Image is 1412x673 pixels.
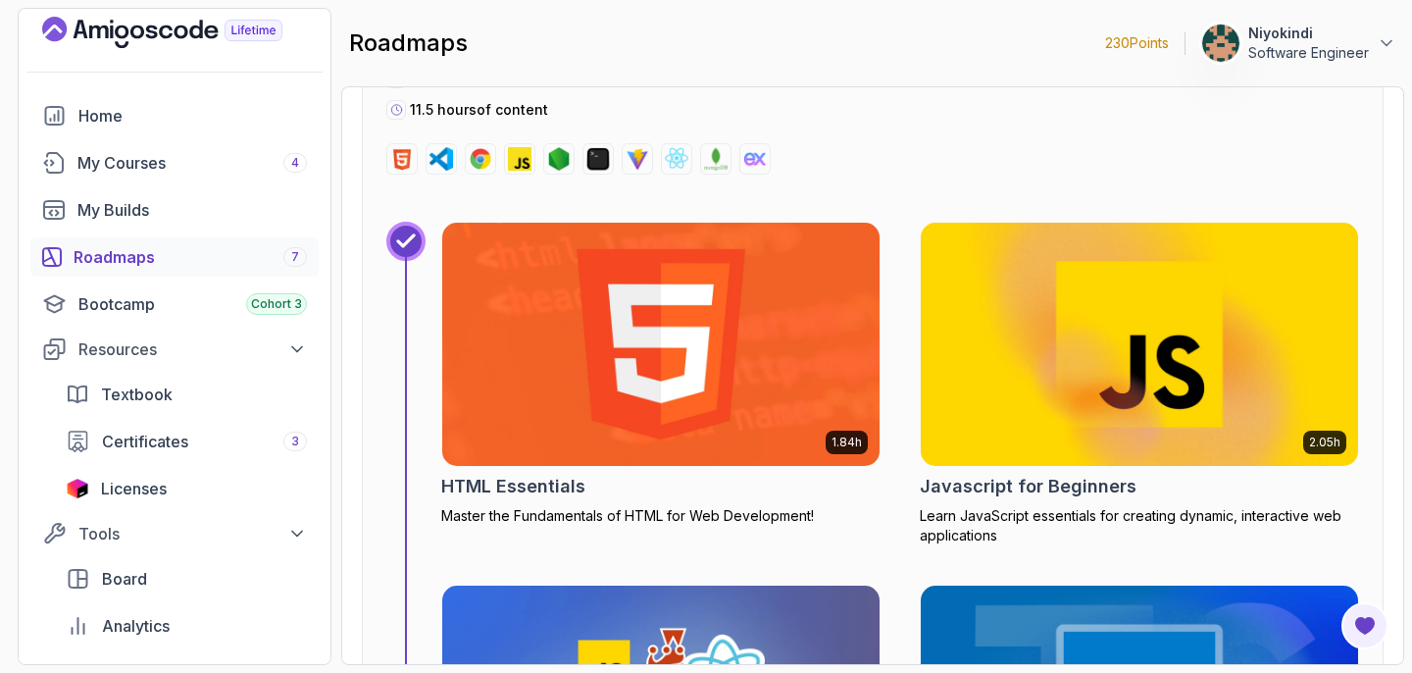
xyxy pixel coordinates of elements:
a: roadmaps [30,237,319,277]
a: Javascript for Beginners card2.05hJavascript for BeginnersLearn JavaScript essentials for creatin... [920,222,1359,545]
img: vscode logo [429,147,453,171]
span: 3 [291,434,299,449]
span: 4 [291,155,299,171]
img: javascript logo [508,147,531,171]
p: Niyokindi [1248,24,1369,43]
img: Javascript for Beginners card [921,223,1358,466]
a: builds [30,190,319,230]
a: home [30,96,319,135]
img: exppressjs logo [743,147,767,171]
span: Textbook [101,383,173,406]
a: HTML Essentials card1.84hHTML EssentialsMaster the Fundamentals of HTML for Web Development! [441,222,881,526]
h2: Javascript for Beginners [920,473,1136,500]
a: textbook [54,375,319,414]
span: Cohort 3 [251,296,302,312]
img: user profile image [1202,25,1239,62]
button: Tools [30,516,319,551]
img: react logo [665,147,688,171]
img: mongodb logo [704,147,728,171]
img: HTML Essentials card [442,223,880,466]
p: Master the Fundamentals of HTML for Web Development! [441,506,881,526]
div: My Courses [77,151,307,175]
button: Resources [30,332,319,367]
h2: HTML Essentials [441,473,585,500]
img: jetbrains icon [66,479,89,498]
img: vite logo [626,147,649,171]
p: Software Engineer [1248,43,1369,63]
span: Analytics [102,614,170,638]
div: Resources [78,337,307,361]
a: bootcamp [30,285,319,324]
a: Landing page [42,17,328,48]
span: Certificates [102,430,188,453]
div: Roadmaps [74,245,307,269]
p: 230 Points [1105,33,1169,53]
span: Licenses [101,477,167,500]
span: 7 [291,249,299,265]
p: 1.84h [832,435,862,450]
button: user profile imageNiyokindiSoftware Engineer [1201,24,1396,63]
span: Board [102,567,147,591]
a: board [54,559,319,598]
div: Tools [78,522,307,545]
div: Home [78,104,307,128]
a: courses [30,143,319,182]
img: nodejs logo [547,147,571,171]
a: certificates [54,422,319,461]
button: Open Feedback Button [1341,602,1388,649]
a: analytics [54,606,319,646]
img: chrome logo [469,147,492,171]
div: Bootcamp [78,292,307,316]
p: 2.05h [1309,435,1340,450]
a: licenses [54,469,319,508]
p: Learn JavaScript essentials for creating dynamic, interactive web applications [920,506,1359,545]
h2: roadmaps [349,27,468,59]
div: My Builds [77,198,307,222]
p: 11.5 hours of content [410,100,548,120]
img: terminal logo [586,147,610,171]
img: html logo [390,147,414,171]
